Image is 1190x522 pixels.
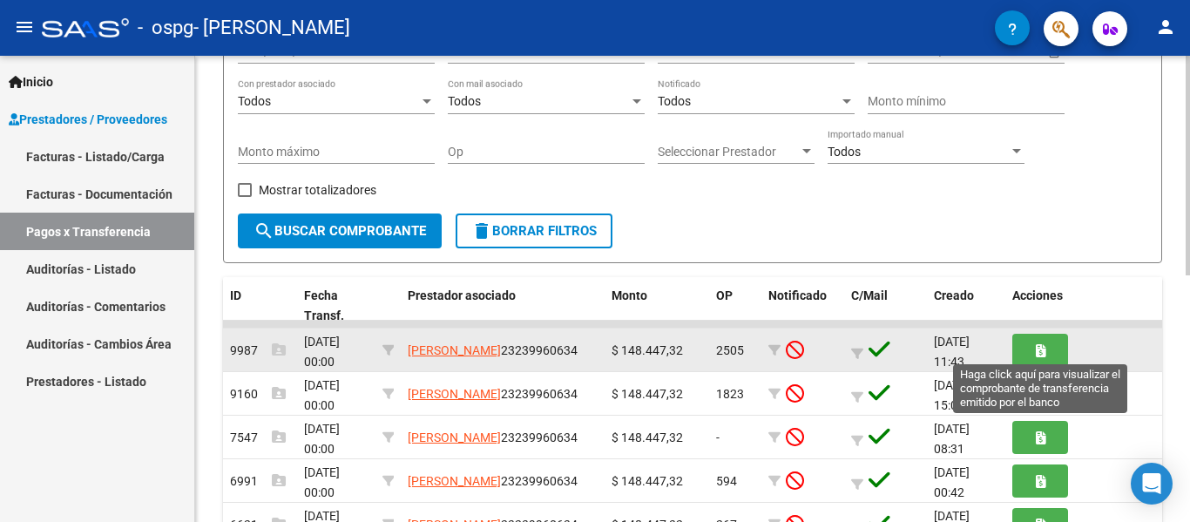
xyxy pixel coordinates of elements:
[1131,463,1173,505] div: Open Intercom Messenger
[408,343,501,357] span: [PERSON_NAME]
[304,288,344,322] span: Fecha Transf.
[408,474,578,488] span: 23239960634
[471,220,492,241] mat-icon: delete
[230,387,286,401] span: 9160
[1005,277,1162,335] datatable-header-cell: Acciones
[612,343,683,357] span: $ 148.447,32
[761,277,844,335] datatable-header-cell: Notificado
[254,223,426,239] span: Buscar Comprobante
[408,430,501,444] span: [PERSON_NAME]
[658,44,691,58] span: Todos
[401,277,605,335] datatable-header-cell: Prestador asociado
[448,94,481,108] span: Todos
[254,220,274,241] mat-icon: search
[408,343,578,357] span: 23239960634
[768,288,827,302] span: Notificado
[716,288,733,302] span: OP
[658,145,799,159] span: Seleccionar Prestador
[934,288,974,302] span: Creado
[612,288,647,302] span: Monto
[658,94,691,108] span: Todos
[1045,43,1063,61] button: Open calendar
[709,277,761,335] datatable-header-cell: OP
[612,430,683,444] span: $ 148.447,32
[927,277,1005,335] datatable-header-cell: Creado
[9,72,53,92] span: Inicio
[716,343,744,357] span: 2505
[934,422,970,456] span: [DATE] 08:31
[1155,17,1176,37] mat-icon: person
[14,17,35,37] mat-icon: menu
[304,422,340,456] span: [DATE] 00:00
[230,288,241,302] span: ID
[828,145,861,159] span: Todos
[408,474,501,488] span: [PERSON_NAME]
[934,465,970,499] span: [DATE] 00:42
[193,9,350,47] span: - [PERSON_NAME]
[408,430,578,444] span: 23239960634
[304,378,340,412] span: [DATE] 00:00
[716,430,720,444] span: -
[408,387,501,401] span: [PERSON_NAME]
[716,387,744,401] span: 1823
[304,335,340,369] span: [DATE] 00:00
[408,288,516,302] span: Prestador asociado
[1012,288,1063,302] span: Acciones
[612,474,683,488] span: $ 148.447,32
[844,277,927,335] datatable-header-cell: C/Mail
[238,214,442,248] button: Buscar Comprobante
[223,277,297,335] datatable-header-cell: ID
[230,343,286,357] span: 9987
[238,94,271,108] span: Todos
[304,465,340,499] span: [DATE] 00:00
[138,9,193,47] span: - ospg
[934,378,970,412] span: [DATE] 15:03
[408,387,578,401] span: 23239960634
[230,474,286,488] span: 6991
[259,180,376,200] span: Mostrar totalizadores
[230,430,286,444] span: 7547
[851,288,888,302] span: C/Mail
[934,335,970,369] span: [DATE] 11:43
[297,277,375,335] datatable-header-cell: Fecha Transf.
[9,110,167,129] span: Prestadores / Proveedores
[456,214,612,248] button: Borrar Filtros
[612,387,683,401] span: $ 148.447,32
[605,277,709,335] datatable-header-cell: Monto
[471,223,597,239] span: Borrar Filtros
[716,474,737,488] span: 594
